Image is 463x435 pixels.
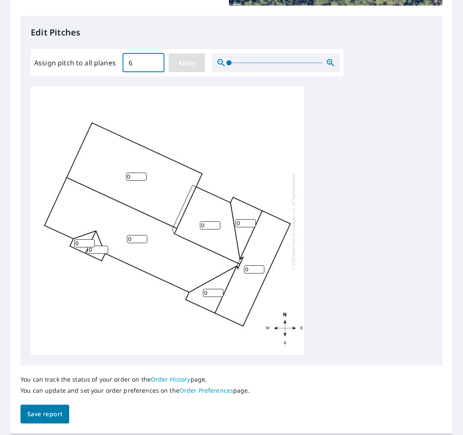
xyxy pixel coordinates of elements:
button: Save report [21,405,69,424]
button: Apply [169,53,205,72]
p: You can update and set your order preferences on the page. [21,387,250,394]
a: Order History [151,375,190,383]
span: Save report [27,409,62,420]
a: Order Preferences [179,386,233,394]
p: You can track the status of your order on the page. [21,376,250,383]
label: Assign pitch to all planes [34,58,116,68]
p: Edit Pitches [31,26,432,39]
input: 00.0 [123,51,164,75]
span: Apply [176,58,198,68]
